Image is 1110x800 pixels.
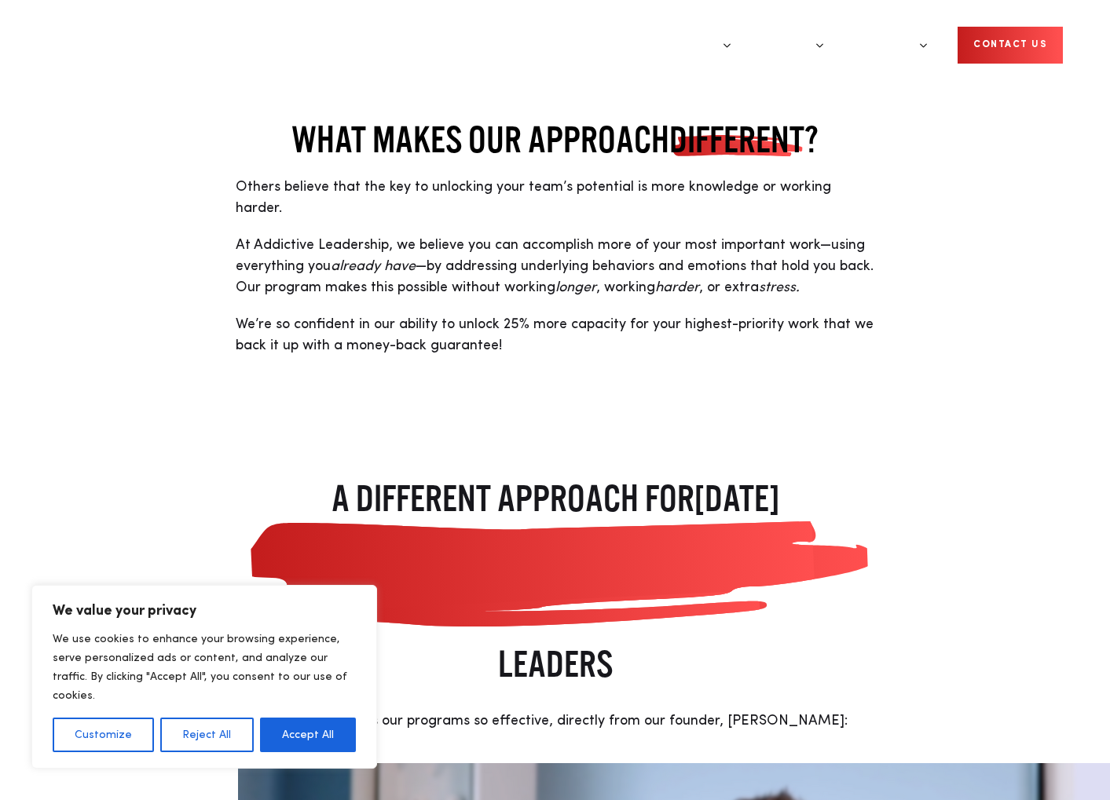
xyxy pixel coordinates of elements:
[236,180,831,215] span: Others believe that the key to unlocking your team’s potential is more knowledge or working harder.
[238,474,872,687] h2: A DIFFERENT APPROACH FOR LEADERS
[652,16,731,75] a: Programs
[753,16,824,75] a: Speaking
[236,238,874,294] span: At Addictive Leadership, we believe you can accomplish more of your most important work—using eve...
[238,477,872,640] span: [DATE]
[846,16,928,75] a: Resources
[555,280,596,294] em: longer
[53,630,356,705] p: We use cookies to enhance your browsing experience, serve personalized ads or content, and analyz...
[759,280,800,294] em: stress.
[53,601,356,620] p: We value your privacy
[260,718,356,752] button: Accept All
[47,30,141,61] a: Home
[31,585,377,769] div: We value your privacy
[655,280,699,294] em: harder
[958,27,1063,64] a: CONTACT US
[669,118,804,161] span: DIFFERENT
[559,16,652,75] a: Our Approach
[160,718,253,752] button: Reject All
[236,118,874,161] h2: WHAT MAKES OUR APPROACH ?
[53,718,154,752] button: Customize
[236,317,874,353] span: We’re so confident in our ability to unlock 25% more capacity for your highest-priority work that...
[331,259,416,273] em: already have
[263,714,848,728] span: Hear what makes our programs so effective, directly from our founder, [PERSON_NAME]:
